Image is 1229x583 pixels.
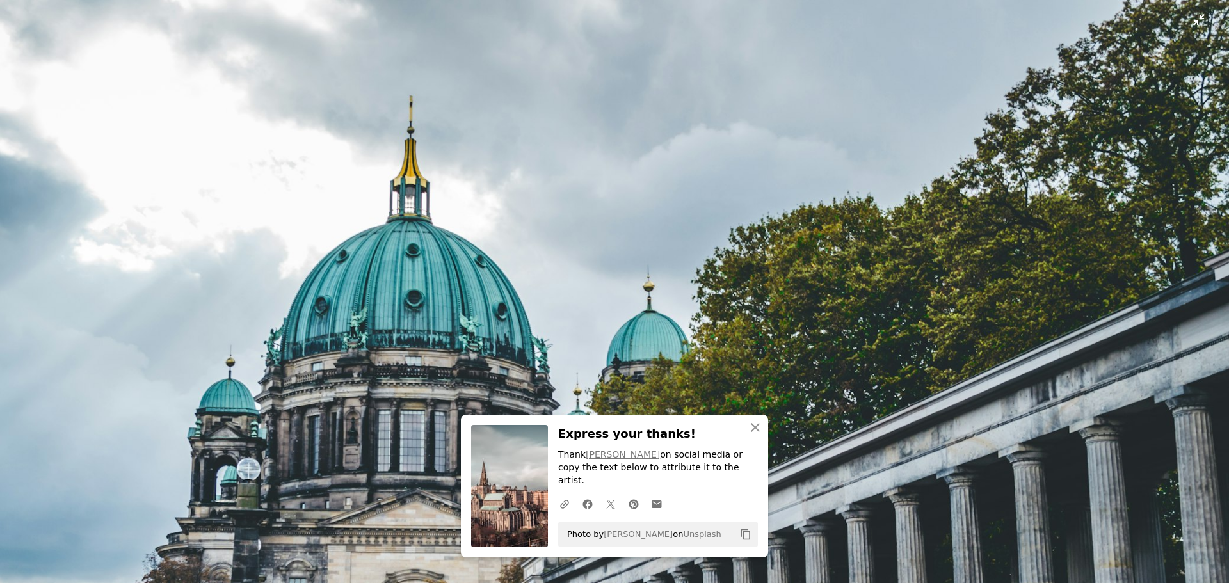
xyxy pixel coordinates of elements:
a: Share itTwitter [599,491,622,516]
a: Share it on Pinterest [622,491,645,516]
a: Unsplash [683,529,721,539]
button: Copy to clipboard [735,523,757,545]
a: [PERSON_NAME] [586,449,660,459]
font: Photo by [567,529,604,539]
font: on social media or copy the text below to attribute it to the artist. [558,449,743,485]
font: Thank [558,449,586,459]
a: [PERSON_NAME] [604,529,673,539]
a: Share by email [645,491,668,516]
font: Express your thanks! [558,427,696,440]
a: Share it on Facebook [576,491,599,516]
font: on [673,529,683,539]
